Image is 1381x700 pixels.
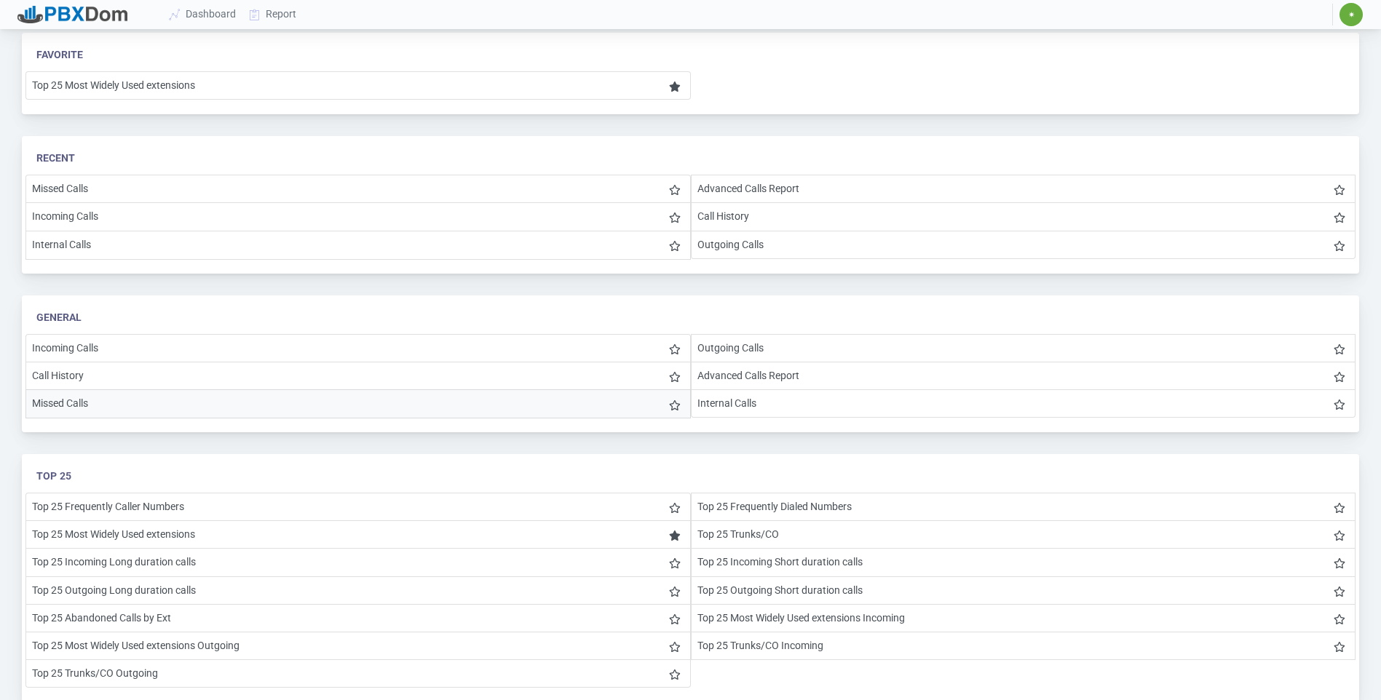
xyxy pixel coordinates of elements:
div: General [36,310,1345,325]
li: Top 25 Most Widely Used extensions [25,520,691,549]
button: ✷ [1339,2,1364,27]
li: Call History [691,202,1356,231]
li: Advanced Calls Report [691,175,1356,203]
a: Dashboard [163,1,243,28]
li: Internal Calls [691,389,1356,418]
div: Recent [36,151,1345,166]
li: Top 25 Frequently Caller Numbers [25,493,691,521]
a: Report [243,1,304,28]
li: Top 25 Most Widely Used extensions [25,71,691,100]
li: Internal Calls [25,231,691,260]
li: Top 25 Most Widely Used extensions Outgoing [25,632,691,660]
li: Top 25 Trunks/CO Outgoing [25,659,691,688]
li: Top 25 Trunks/CO Incoming [691,632,1356,660]
div: Favorite [36,47,1345,63]
li: Outgoing Calls [691,334,1356,362]
li: Top 25 Incoming Long duration calls [25,548,691,576]
li: Outgoing Calls [691,231,1356,259]
li: Top 25 Outgoing Short duration calls [691,576,1356,605]
li: Top 25 Abandoned Calls by Ext [25,604,691,632]
li: Call History [25,362,691,390]
li: Top 25 Most Widely Used extensions Incoming [691,604,1356,632]
li: Incoming Calls [25,334,691,362]
span: ✷ [1348,10,1355,19]
li: Missed Calls [25,175,691,203]
li: Incoming Calls [25,202,691,231]
div: Top 25 [36,469,1345,484]
li: Advanced Calls Report [691,362,1356,390]
li: Top 25 Outgoing Long duration calls [25,576,691,605]
li: Missed Calls [25,389,691,418]
li: Top 25 Trunks/CO [691,520,1356,549]
li: Top 25 Frequently Dialed Numbers [691,493,1356,521]
li: Top 25 Incoming Short duration calls [691,548,1356,576]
